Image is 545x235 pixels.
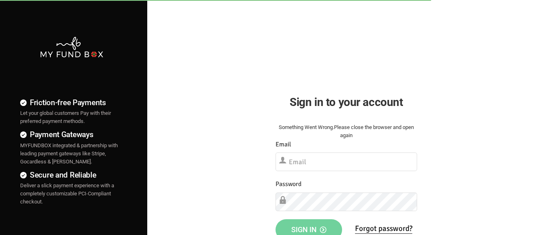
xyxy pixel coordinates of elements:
span: Let your global customers Pay with their preferred payment methods. [20,110,111,124]
span: Deliver a slick payment experience with a completely customizable PCI-Compliant checkout. [20,182,114,205]
a: Forgot password? [355,224,412,234]
label: Password [276,179,301,189]
img: mfbwhite.png [40,36,104,58]
input: Email [276,152,417,171]
span: Sign in [291,225,326,234]
div: Something Went Wrong.Please close the browser and open again [276,123,417,140]
h4: Payment Gateways [20,129,123,140]
h2: Sign in to your account [276,93,417,111]
span: MYFUNDBOX integrated & partnership with leading payment gateways like Stripe, Gocardless & [PERSO... [20,142,118,165]
h4: Secure and Reliable [20,169,123,181]
h4: Friction-free Payments [20,97,123,108]
label: Email [276,140,291,150]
